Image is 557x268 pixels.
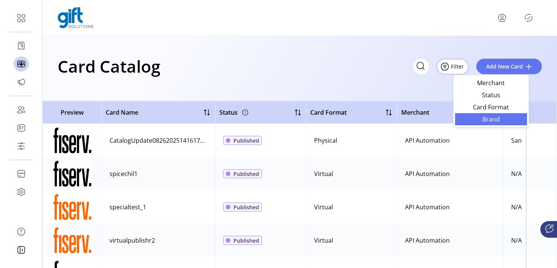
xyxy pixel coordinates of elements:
[53,128,91,153] img: preview
[511,203,522,212] div: N/A
[534,134,546,146] button: menu
[437,59,469,75] button: Filter Button
[233,137,259,145] span: Published
[486,62,523,70] span: Add New Card
[110,169,138,178] div: spicechil1
[233,203,259,211] span: Published
[219,106,250,118] div: Status
[460,116,523,122] span: Brand
[405,169,450,178] div: API Automation
[314,236,333,245] div: Virtual
[106,108,138,117] span: Card Name
[405,236,450,245] div: API Automation
[405,203,450,212] div: API Automation
[110,136,208,145] div: CatalogUpdate08262025141617076
[405,136,450,145] div: API Automation
[455,77,527,89] li: Merchant
[534,234,546,246] button: menu
[53,227,91,253] img: preview
[460,80,523,86] span: Merchant
[110,236,155,245] div: virtualpublishr2
[53,194,91,220] img: preview
[460,92,523,98] span: Status
[511,169,522,178] div: N/A
[451,62,464,70] span: Filter
[455,101,527,113] li: Card Format
[455,89,527,101] li: Status
[401,108,429,117] span: Merchant
[496,12,508,24] button: menu
[314,136,337,145] div: Physical
[511,136,522,145] div: San
[58,53,160,79] h1: Card Catalog
[310,108,347,117] span: Card Format
[314,203,333,212] div: Virtual
[460,104,523,110] span: Card Format
[523,12,535,24] button: Publisher Panel
[110,203,146,212] div: specialtest_1
[53,161,91,187] img: preview
[314,169,333,178] div: Virtual
[233,170,259,178] span: Published
[511,236,522,245] div: N/A
[233,237,259,245] span: Published
[413,59,429,75] input: Search
[476,59,542,74] button: Add New Card
[534,168,546,180] button: menu
[58,7,94,28] img: logo
[455,113,527,125] li: Brand
[534,201,546,213] button: menu
[47,108,98,117] span: Preview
